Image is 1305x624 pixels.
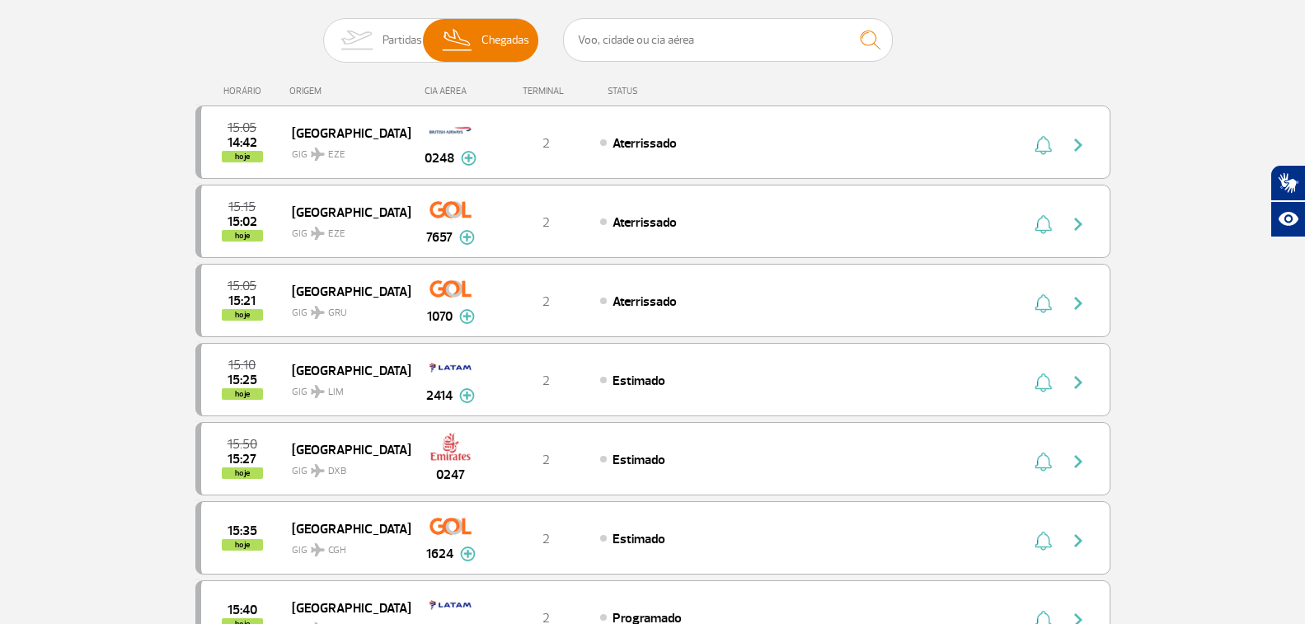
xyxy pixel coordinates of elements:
span: [GEOGRAPHIC_DATA] [292,201,397,223]
img: destiny_airplane.svg [311,227,325,240]
img: seta-direita-painel-voo.svg [1068,214,1088,234]
span: 2025-09-28 15:27:00 [228,453,256,465]
img: mais-info-painel-voo.svg [459,388,475,403]
span: GRU [328,306,347,321]
div: Plugin de acessibilidade da Hand Talk. [1270,165,1305,237]
span: 1624 [426,544,453,564]
span: 2 [542,135,550,152]
span: 2025-09-28 15:21:00 [228,295,256,307]
img: mais-info-painel-voo.svg [461,151,476,166]
span: hoje [222,539,263,551]
img: seta-direita-painel-voo.svg [1068,531,1088,551]
span: 2 [542,293,550,310]
span: hoje [222,151,263,162]
span: GIG [292,455,397,479]
span: 0248 [425,148,454,168]
span: [GEOGRAPHIC_DATA] [292,122,397,143]
span: Estimado [613,531,665,547]
span: hoje [222,467,263,479]
img: seta-direita-painel-voo.svg [1068,135,1088,155]
img: seta-direita-painel-voo.svg [1068,293,1088,313]
span: Estimado [613,373,665,389]
span: 7657 [426,228,453,247]
span: [GEOGRAPHIC_DATA] [292,359,397,381]
img: sino-painel-voo.svg [1035,531,1052,551]
span: LIM [328,385,344,400]
span: Chegadas [481,19,529,62]
div: CIA AÉREA [410,86,492,96]
span: 2025-09-28 15:50:00 [228,439,257,450]
span: 1070 [427,307,453,326]
img: destiny_airplane.svg [311,464,325,477]
span: hoje [222,388,263,400]
img: destiny_airplane.svg [311,385,325,398]
span: Aterrissado [613,135,677,152]
img: mais-info-painel-voo.svg [459,230,475,245]
span: Partidas [383,19,422,62]
img: seta-direita-painel-voo.svg [1068,373,1088,392]
img: destiny_airplane.svg [311,543,325,556]
div: STATUS [599,86,734,96]
input: Voo, cidade ou cia aérea [563,18,893,62]
div: HORÁRIO [200,86,290,96]
span: 2025-09-28 15:15:00 [228,201,256,213]
img: destiny_airplane.svg [311,306,325,319]
span: 2025-09-28 15:10:00 [228,359,256,371]
span: Estimado [613,452,665,468]
span: 2025-09-28 15:05:00 [228,280,256,292]
span: Aterrissado [613,293,677,310]
span: EZE [328,148,345,162]
span: 2 [542,373,550,389]
img: sino-painel-voo.svg [1035,452,1052,472]
span: [GEOGRAPHIC_DATA] [292,280,397,302]
span: 2414 [426,386,453,406]
span: GIG [292,534,397,558]
div: ORIGEM [289,86,410,96]
button: Abrir tradutor de língua de sinais. [1270,165,1305,201]
span: 2 [542,531,550,547]
span: 2025-09-28 15:40:00 [228,604,257,616]
span: GIG [292,297,397,321]
span: Aterrissado [613,214,677,231]
img: sino-painel-voo.svg [1035,214,1052,234]
span: 2 [542,214,550,231]
span: 2025-09-28 14:42:01 [228,137,257,148]
span: GIG [292,138,397,162]
img: slider-desembarque [434,19,482,62]
span: [GEOGRAPHIC_DATA] [292,518,397,539]
span: GIG [292,376,397,400]
span: DXB [328,464,346,479]
img: sino-painel-voo.svg [1035,373,1052,392]
span: [GEOGRAPHIC_DATA] [292,439,397,460]
img: sino-painel-voo.svg [1035,135,1052,155]
img: destiny_airplane.svg [311,148,325,161]
img: mais-info-painel-voo.svg [460,547,476,561]
img: mais-info-painel-voo.svg [459,309,475,324]
div: TERMINAL [492,86,599,96]
img: slider-embarque [331,19,383,62]
span: 2025-09-28 15:25:00 [228,374,257,386]
img: seta-direita-painel-voo.svg [1068,452,1088,472]
span: 2025-09-28 15:35:00 [228,525,257,537]
span: 2025-09-28 15:02:35 [228,216,257,228]
span: GIG [292,218,397,242]
span: hoje [222,230,263,242]
span: 0247 [436,465,465,485]
button: Abrir recursos assistivos. [1270,201,1305,237]
span: [GEOGRAPHIC_DATA] [292,597,397,618]
img: sino-painel-voo.svg [1035,293,1052,313]
span: CGH [328,543,346,558]
span: 2025-09-28 15:05:00 [228,122,256,134]
span: hoje [222,309,263,321]
span: 2 [542,452,550,468]
span: EZE [328,227,345,242]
